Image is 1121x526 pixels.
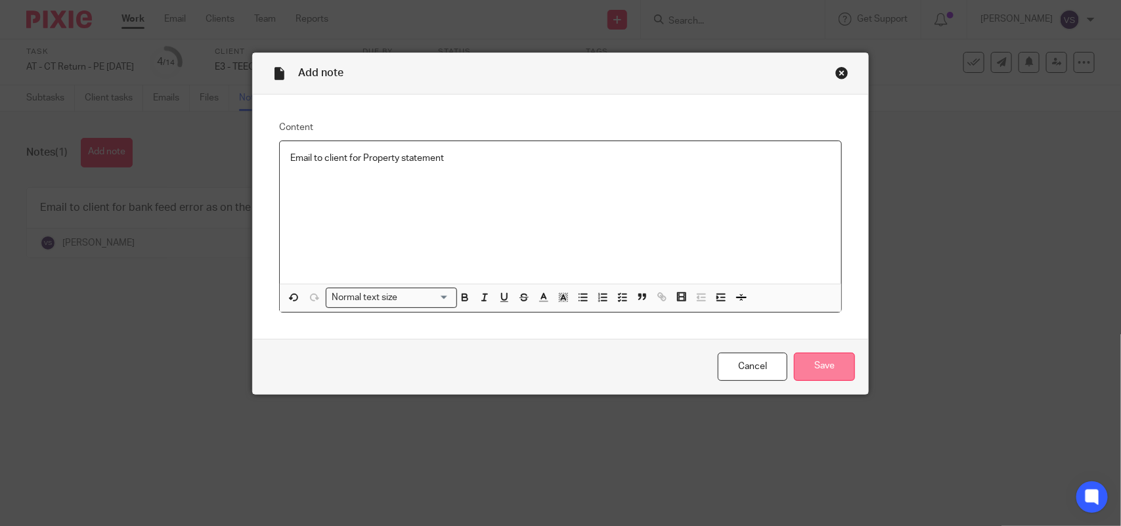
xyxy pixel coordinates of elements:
[794,353,855,381] input: Save
[835,66,848,79] div: Close this dialog window
[402,291,449,305] input: Search for option
[718,353,787,381] a: Cancel
[329,291,401,305] span: Normal text size
[290,152,831,165] p: Email to client for Property statement
[279,121,842,134] label: Content
[326,288,457,308] div: Search for option
[298,68,343,78] span: Add note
